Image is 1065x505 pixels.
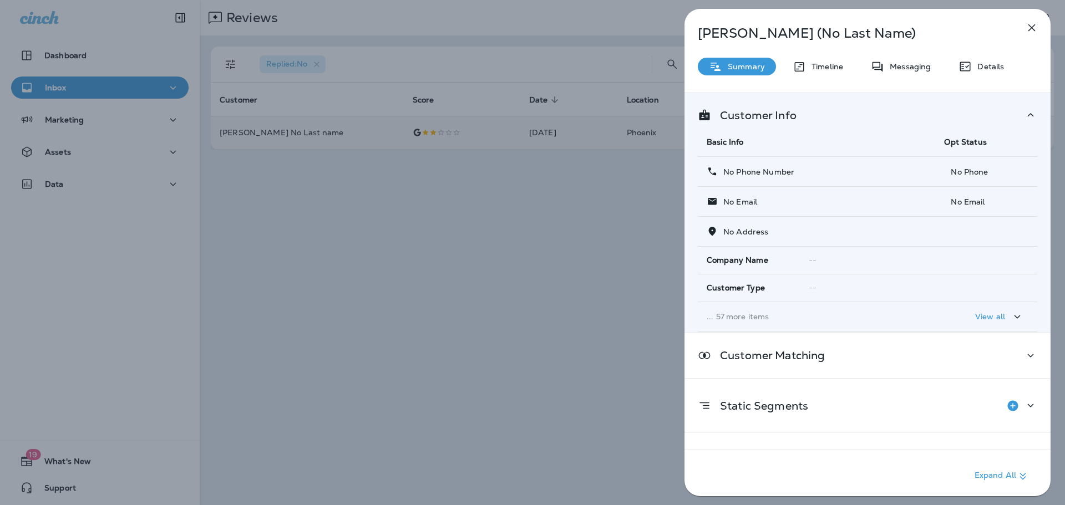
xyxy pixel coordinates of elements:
p: Messaging [884,62,931,71]
span: Basic Info [707,137,743,147]
p: Customer Info [711,111,797,120]
span: Opt Status [944,137,986,147]
p: [PERSON_NAME] (No Last Name) [698,25,1001,41]
p: View all [975,312,1005,321]
button: Expand All [970,466,1034,486]
p: No Address [718,227,768,236]
p: No Email [718,197,757,206]
p: No Phone Number [718,167,794,176]
p: ... 57 more items [707,312,926,321]
p: Summary [722,62,765,71]
span: Customer Type [707,283,765,293]
span: Company Name [707,256,768,265]
p: Timeline [806,62,843,71]
p: Static Segments [711,401,808,410]
span: -- [809,255,816,265]
span: -- [809,283,816,293]
p: No Phone [944,167,1028,176]
p: Customer Matching [711,351,825,360]
p: Expand All [975,470,1029,483]
button: Add to Static Segment [1002,395,1024,417]
button: View all [971,307,1028,327]
p: Details [972,62,1004,71]
p: No Email [944,197,1028,206]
